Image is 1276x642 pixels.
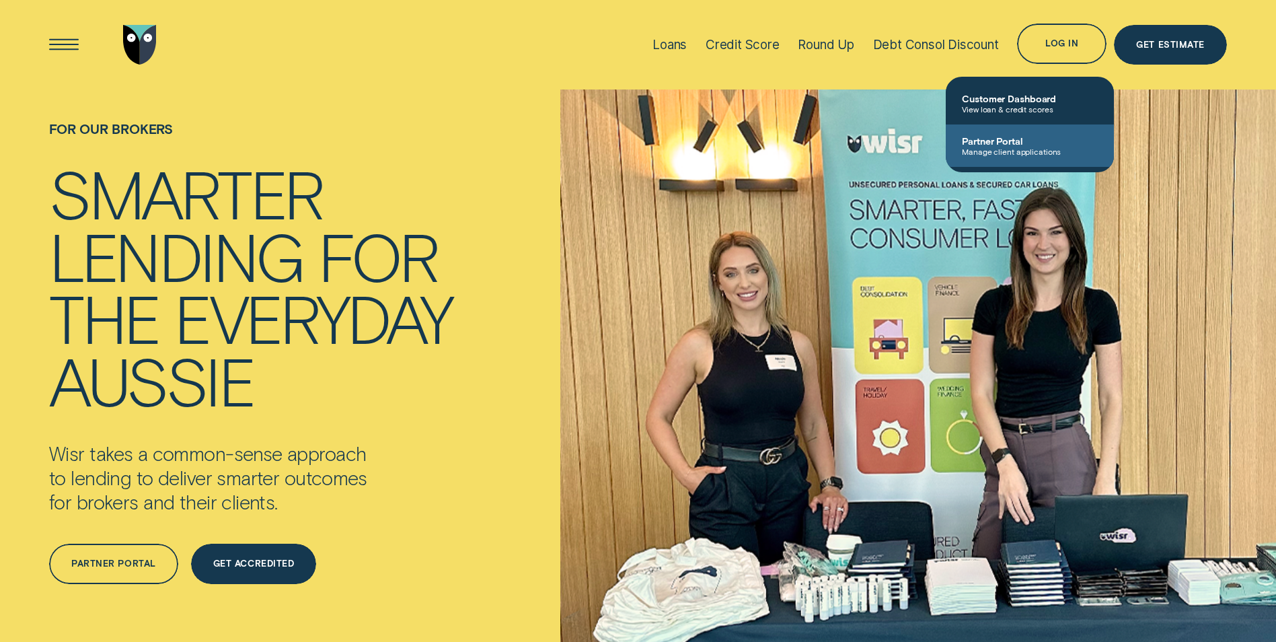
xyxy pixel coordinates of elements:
[962,147,1098,156] span: Manage client applications
[49,225,303,287] div: lending
[49,162,451,411] h4: Smarter lending for the everyday Aussie
[652,37,687,52] div: Loans
[798,37,854,52] div: Round Up
[49,162,322,225] div: Smarter
[49,544,178,584] a: Partner Portal
[123,25,157,65] img: Wisr
[962,104,1098,114] span: View loan & credit scores
[174,287,451,349] div: everyday
[49,121,451,162] h1: For Our Brokers
[191,544,317,584] a: Get Accredited
[962,135,1098,147] span: Partner Portal
[49,287,159,349] div: the
[49,349,254,412] div: Aussie
[873,37,999,52] div: Debt Consol Discount
[44,25,84,65] button: Open Menu
[706,37,780,52] div: Credit Score
[49,441,436,514] p: Wisr takes a common-sense approach to lending to deliver smarter outcomes for brokers and their c...
[318,225,437,287] div: for
[1114,25,1227,65] a: Get Estimate
[1017,24,1106,64] button: Log in
[946,82,1114,124] a: Customer DashboardView loan & credit scores
[946,124,1114,167] a: Partner PortalManage client applications
[962,93,1098,104] span: Customer Dashboard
